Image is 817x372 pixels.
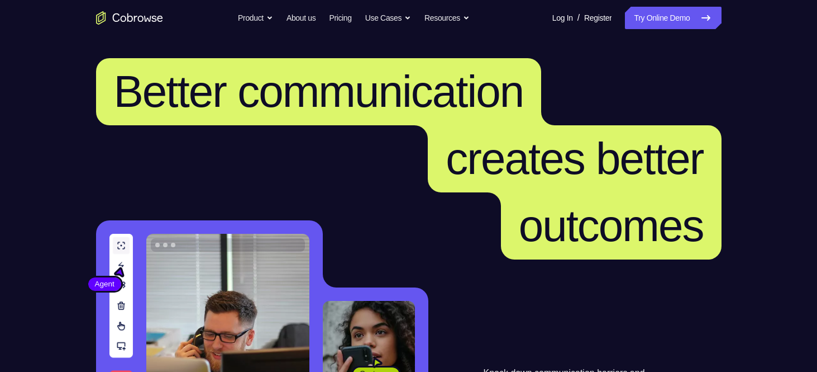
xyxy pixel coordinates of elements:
button: Product [238,7,273,29]
a: Pricing [329,7,351,29]
a: Register [584,7,611,29]
button: Use Cases [365,7,411,29]
span: / [577,11,580,25]
a: About us [286,7,316,29]
span: outcomes [519,201,704,251]
span: Better communication [114,67,524,116]
a: Go to the home page [96,11,163,25]
a: Try Online Demo [625,7,721,29]
span: Agent [88,279,121,290]
span: creates better [446,134,703,183]
button: Resources [424,7,470,29]
a: Log In [552,7,573,29]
